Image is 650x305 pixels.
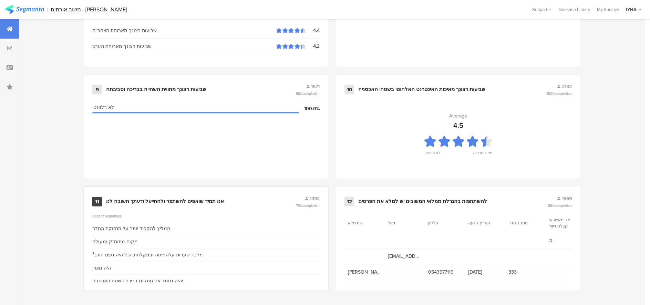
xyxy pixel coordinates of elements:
[562,195,572,202] span: 1869
[306,43,320,50] div: 4.3
[299,105,320,112] div: 100.0%
[296,91,320,96] span: 88%
[428,220,459,226] section: טלפון
[555,203,572,208] span: completion
[358,86,485,93] div: שביעות רצונך מאיכות האינטרנט האלחוטי בשטחי האכסניה
[92,104,114,111] span: לא רלוונטי
[92,43,276,50] div: שביעות רצונך מארוחת הערב
[344,85,354,94] div: 10
[92,251,203,258] div: ³מלבד שערות עלהמיטה ובמקלחת,הכל היה נעים וטו.ב
[468,220,499,226] section: תאריך הגעה
[92,264,111,272] div: היה מצוין
[548,203,572,208] span: 88%
[51,6,127,13] div: משוב אורחים - [PERSON_NAME]
[562,83,572,90] span: 2132
[388,253,421,260] span: [EMAIL_ADDRESS][DOMAIN_NAME]
[92,85,102,94] div: 9
[548,217,579,229] section: אני מאשר/ת קבלת דיוור
[296,203,320,208] span: 70%
[473,150,492,160] div: מאוד מרוצה
[508,268,541,276] span: 333
[92,277,184,285] div: יהיה נחמד אם תתקינו בריכה בשטח האכסניה.
[547,91,572,96] span: 100%
[92,238,138,245] div: מקום מתוחזק ומעולה
[358,198,487,205] div: להשתתפות בהגרלת ממלאי המשובים יש למלא את הפרטים
[555,91,572,96] span: completion
[424,150,440,160] div: לא מרוצה
[428,268,461,276] span: 0543977119
[106,86,206,93] div: שביעות רצונך מחווית השהייה בבריכה וסביבתה
[508,220,539,226] section: מספר חדר
[47,6,48,13] div: |
[310,195,320,202] span: 1492
[302,203,320,208] span: completion
[388,220,419,226] section: מייל
[594,6,622,13] a: My Surveys
[92,27,276,34] div: שביעות רצונך מארוחת הצהריים
[449,112,467,120] div: Average
[92,213,320,219] div: Recent responses
[106,198,224,205] div: אנו תמיד שואפים להשתפר ולהתייעל ודעתך חשובה לנו
[555,6,594,13] a: Question Library
[302,91,320,96] span: completion
[92,197,102,206] div: 11
[306,27,320,34] div: 4.4
[311,83,320,90] span: 1571
[348,268,381,276] span: [PERSON_NAME]
[548,237,581,244] span: כן
[5,5,44,14] img: segmanta logo
[626,6,637,13] div: IYHA
[468,268,501,276] span: [DATE]
[348,220,379,226] section: שם מלא
[532,4,551,15] div: Support
[344,197,354,206] div: 12
[453,120,463,131] div: 4.5
[92,225,171,232] div: ממליץ להקפיד יותר על תחזוקת החדר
